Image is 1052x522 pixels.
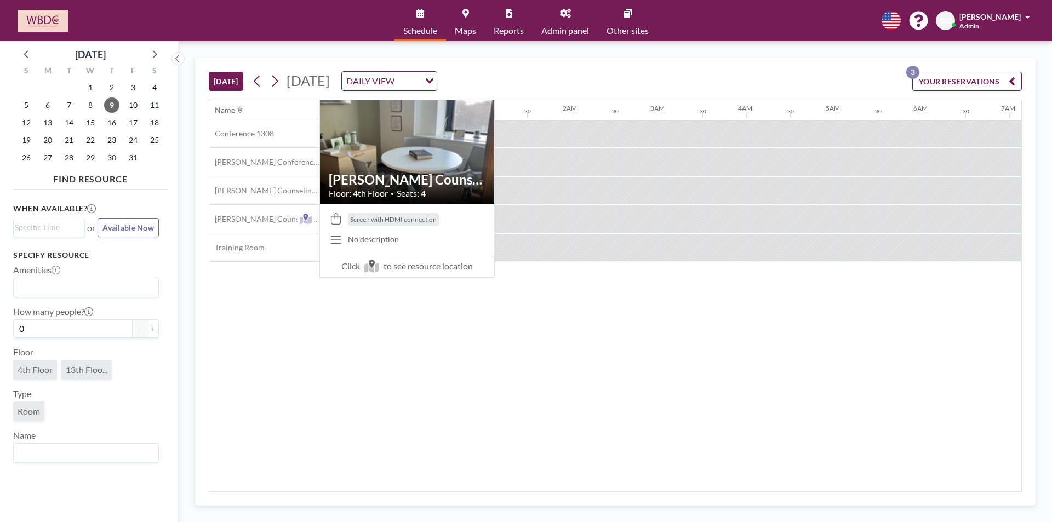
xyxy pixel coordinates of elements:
[14,219,84,236] div: Search for option
[19,97,34,113] span: Sunday, October 5, 2025
[14,278,158,297] div: Search for option
[66,364,107,375] span: 13th Floo...
[147,80,162,95] span: Saturday, October 4, 2025
[102,223,154,232] span: Available Now
[348,234,399,244] div: No description
[13,430,36,441] label: Name
[16,65,37,79] div: S
[350,215,437,223] span: Screen with HDMI connection
[104,150,119,165] span: Thursday, October 30, 2025
[147,97,162,113] span: Saturday, October 11, 2025
[125,80,141,95] span: Friday, October 3, 2025
[40,97,55,113] span: Monday, October 6, 2025
[83,150,98,165] span: Wednesday, October 29, 2025
[13,388,31,399] label: Type
[13,347,33,358] label: Floor
[15,221,78,233] input: Search for option
[147,133,162,148] span: Saturday, October 25, 2025
[563,104,577,112] div: 2AM
[19,150,34,165] span: Sunday, October 26, 2025
[700,108,706,115] div: 30
[83,115,98,130] span: Wednesday, October 15, 2025
[209,129,274,139] span: Conference 1308
[18,406,40,416] span: Room
[455,26,476,35] span: Maps
[541,26,589,35] span: Admin panel
[104,115,119,130] span: Thursday, October 16, 2025
[104,80,119,95] span: Thursday, October 2, 2025
[209,243,265,253] span: Training Room
[209,186,319,196] span: [PERSON_NAME] Counseling Room
[875,108,882,115] div: 30
[19,115,34,130] span: Sunday, October 12, 2025
[125,133,141,148] span: Friday, October 24, 2025
[14,444,158,462] div: Search for option
[61,97,77,113] span: Tuesday, October 7, 2025
[125,150,141,165] span: Friday, October 31, 2025
[607,26,649,35] span: Other sites
[963,108,969,115] div: 30
[320,255,494,277] span: Click to see resource location
[80,65,101,79] div: W
[101,65,122,79] div: T
[215,105,235,115] div: Name
[738,104,752,112] div: 4AM
[959,22,979,30] span: Admin
[122,65,144,79] div: F
[13,250,159,260] h3: Specify resource
[87,222,95,233] span: or
[83,133,98,148] span: Wednesday, October 22, 2025
[144,65,165,79] div: S
[912,72,1022,91] button: YOUR RESERVATIONS3
[61,115,77,130] span: Tuesday, October 14, 2025
[40,115,55,130] span: Monday, October 13, 2025
[209,214,319,224] span: [PERSON_NAME] Counseling Room
[104,97,119,113] span: Thursday, October 9, 2025
[125,97,141,113] span: Friday, October 10, 2025
[209,157,319,167] span: [PERSON_NAME] Conference Room
[612,108,619,115] div: 30
[650,104,665,112] div: 3AM
[19,133,34,148] span: Sunday, October 19, 2025
[15,446,152,460] input: Search for option
[125,115,141,130] span: Friday, October 17, 2025
[83,97,98,113] span: Wednesday, October 8, 2025
[104,133,119,148] span: Thursday, October 23, 2025
[133,319,146,338] button: -
[98,218,159,237] button: Available Now
[329,171,485,188] h2: [PERSON_NAME] Counseling Room
[147,115,162,130] span: Saturday, October 18, 2025
[329,188,388,199] span: Floor: 4th Floor
[906,66,919,79] p: 3
[61,133,77,148] span: Tuesday, October 21, 2025
[83,80,98,95] span: Wednesday, October 1, 2025
[391,190,394,197] span: •
[59,65,80,79] div: T
[494,26,524,35] span: Reports
[344,74,397,88] span: DAILY VIEW
[398,74,419,88] input: Search for option
[18,364,53,375] span: 4th Floor
[13,265,60,276] label: Amenities
[342,72,437,90] div: Search for option
[940,16,951,26] span: BO
[75,47,106,62] div: [DATE]
[15,280,152,295] input: Search for option
[524,108,531,115] div: 30
[209,72,243,91] button: [DATE]
[61,150,77,165] span: Tuesday, October 28, 2025
[826,104,840,112] div: 5AM
[13,169,168,185] h4: FIND RESOURCE
[37,65,59,79] div: M
[397,188,426,199] span: Seats: 4
[320,37,494,268] img: resource-image
[146,319,159,338] button: +
[787,108,794,115] div: 30
[40,150,55,165] span: Monday, October 27, 2025
[403,26,437,35] span: Schedule
[959,12,1021,21] span: [PERSON_NAME]
[287,72,330,89] span: [DATE]
[18,10,68,32] img: organization-logo
[1001,104,1015,112] div: 7AM
[13,306,93,317] label: How many people?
